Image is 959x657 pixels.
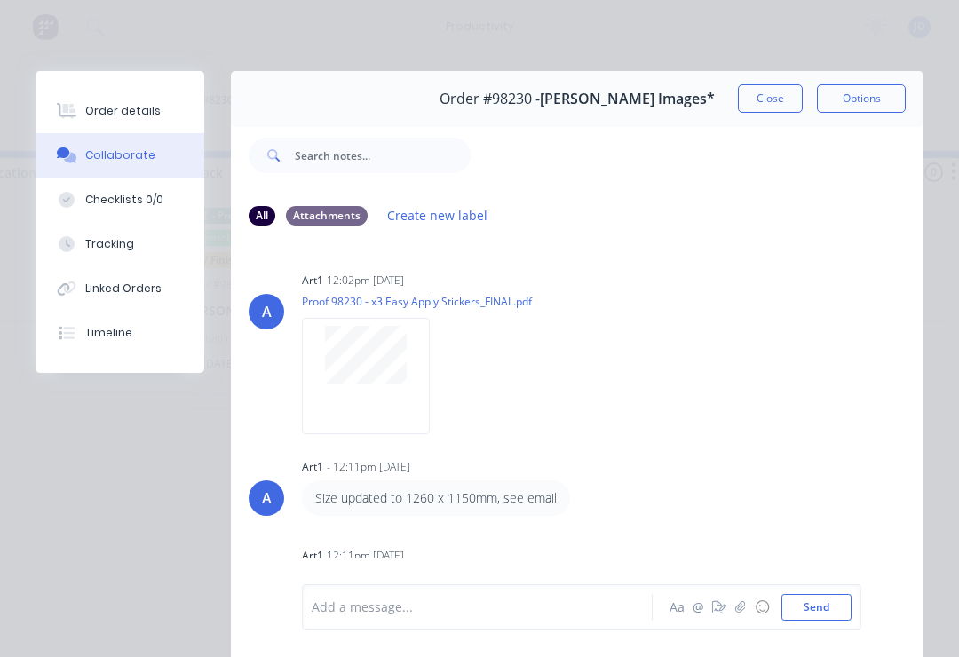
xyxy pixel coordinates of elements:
[262,487,272,509] div: A
[36,311,204,355] button: Timeline
[751,597,773,618] button: ☺
[738,84,803,113] button: Close
[36,133,204,178] button: Collaborate
[295,138,471,173] input: Search notes...
[666,597,687,618] button: Aa
[302,294,532,309] p: Proof 98230 - x3 Easy Apply Stickers_FINAL.pdf
[817,84,906,113] button: Options
[302,459,323,475] div: art1
[85,103,161,119] div: Order details
[36,266,204,311] button: Linked Orders
[262,301,272,322] div: A
[286,206,368,226] div: Attachments
[687,597,709,618] button: @
[36,222,204,266] button: Tracking
[85,147,155,163] div: Collaborate
[302,548,323,564] div: art1
[249,206,275,226] div: All
[36,178,204,222] button: Checklists 0/0
[378,203,497,227] button: Create new label
[315,489,557,507] p: Size updated to 1260 x 1150mm, see email
[781,594,852,621] button: Send
[540,91,715,107] span: [PERSON_NAME] Images*
[85,325,132,341] div: Timeline
[85,236,134,252] div: Tracking
[440,91,540,107] span: Order #98230 -
[85,281,162,297] div: Linked Orders
[85,192,163,208] div: Checklists 0/0
[302,273,323,289] div: art1
[327,273,404,289] div: 12:02pm [DATE]
[36,89,204,133] button: Order details
[327,548,404,564] div: 12:11pm [DATE]
[327,459,410,475] div: - 12:11pm [DATE]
